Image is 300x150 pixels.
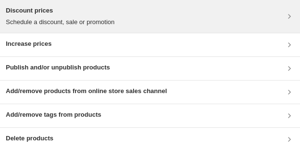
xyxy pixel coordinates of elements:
h3: Add/remove tags from products [6,110,101,120]
h3: Discount prices [6,6,115,15]
h3: Delete products [6,134,53,143]
h3: Add/remove products from online store sales channel [6,86,167,96]
p: Schedule a discount, sale or promotion [6,17,115,27]
h3: Publish and/or unpublish products [6,63,110,72]
h3: Increase prices [6,39,52,49]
